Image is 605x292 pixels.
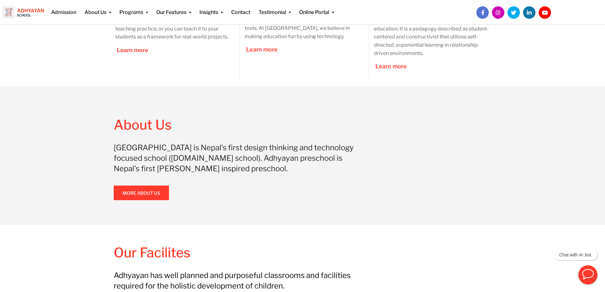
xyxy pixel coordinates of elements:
[114,117,298,137] h2: About Us
[245,8,364,40] p: [PERSON_NAME] offers opportunities to build confidence to handle ever-evolving technological tool...
[374,9,493,58] p: The is an educational philosophy focused on preschool and primary education. It is a pedagogy des...
[117,47,148,53] a: Learn more
[114,270,362,291] p: Adhyayan has well planned and purposeful classrooms and facilities required for the holistic deve...
[246,46,278,53] a: Learn more
[375,63,407,70] a: Learn more
[114,142,362,174] p: [GEOGRAPHIC_DATA] is Nepal’s first design thinking and technology focused school ([DOMAIN_NAME] s...
[559,252,592,258] p: Chat with अ- bot.
[115,8,235,41] p: Design thinking is a methodology for creative problem solving. You can use it to inform your own ...
[114,186,169,200] a: More About Us
[114,245,298,264] h2: Our Facilites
